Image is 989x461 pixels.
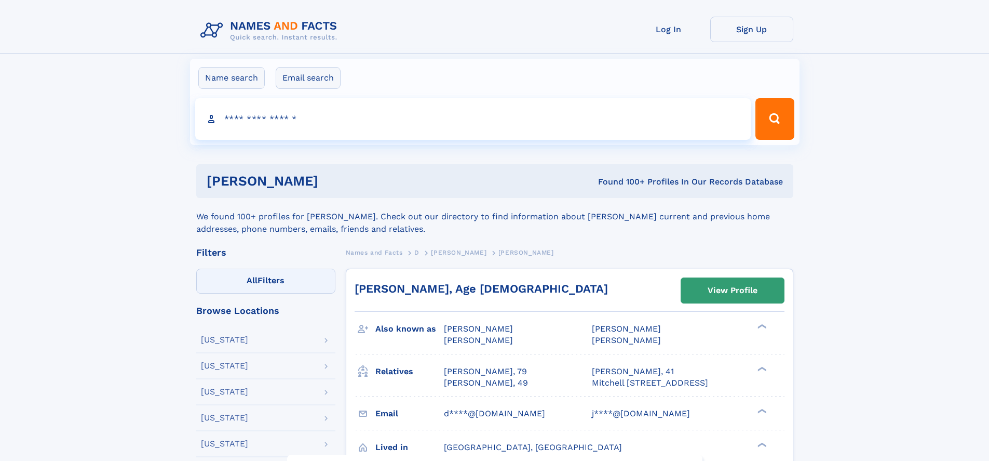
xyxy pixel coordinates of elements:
[201,414,248,422] div: [US_STATE]
[201,388,248,396] div: [US_STATE]
[627,17,710,42] a: Log In
[196,269,335,294] label: Filters
[498,249,554,256] span: [PERSON_NAME]
[201,336,248,344] div: [US_STATE]
[444,442,622,452] span: [GEOGRAPHIC_DATA], [GEOGRAPHIC_DATA]
[375,405,444,423] h3: Email
[755,441,767,448] div: ❯
[710,17,793,42] a: Sign Up
[708,279,757,302] div: View Profile
[355,282,608,295] a: [PERSON_NAME], Age [DEMOGRAPHIC_DATA]
[195,98,751,140] input: search input
[444,366,527,377] a: [PERSON_NAME], 79
[592,366,674,377] a: [PERSON_NAME], 41
[414,249,419,256] span: D
[444,324,513,334] span: [PERSON_NAME]
[247,275,258,285] span: All
[592,324,661,334] span: [PERSON_NAME]
[755,407,767,414] div: ❯
[207,175,458,188] h1: [PERSON_NAME]
[681,278,784,303] a: View Profile
[196,198,793,235] div: We found 100+ profiles for [PERSON_NAME]. Check out our directory to find information about [PERS...
[444,377,528,389] a: [PERSON_NAME], 49
[201,440,248,448] div: [US_STATE]
[196,17,346,45] img: Logo Names and Facts
[375,439,444,456] h3: Lived in
[592,377,708,389] a: Mitchell [STREET_ADDRESS]
[755,98,794,140] button: Search Button
[431,249,486,256] span: [PERSON_NAME]
[755,365,767,372] div: ❯
[444,335,513,345] span: [PERSON_NAME]
[346,246,403,259] a: Names and Facts
[196,248,335,257] div: Filters
[201,362,248,370] div: [US_STATE]
[198,67,265,89] label: Name search
[592,335,661,345] span: [PERSON_NAME]
[458,176,783,188] div: Found 100+ Profiles In Our Records Database
[755,323,767,330] div: ❯
[196,306,335,315] div: Browse Locations
[375,320,444,338] h3: Also known as
[276,67,341,89] label: Email search
[431,246,486,259] a: [PERSON_NAME]
[375,363,444,380] h3: Relatives
[414,246,419,259] a: D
